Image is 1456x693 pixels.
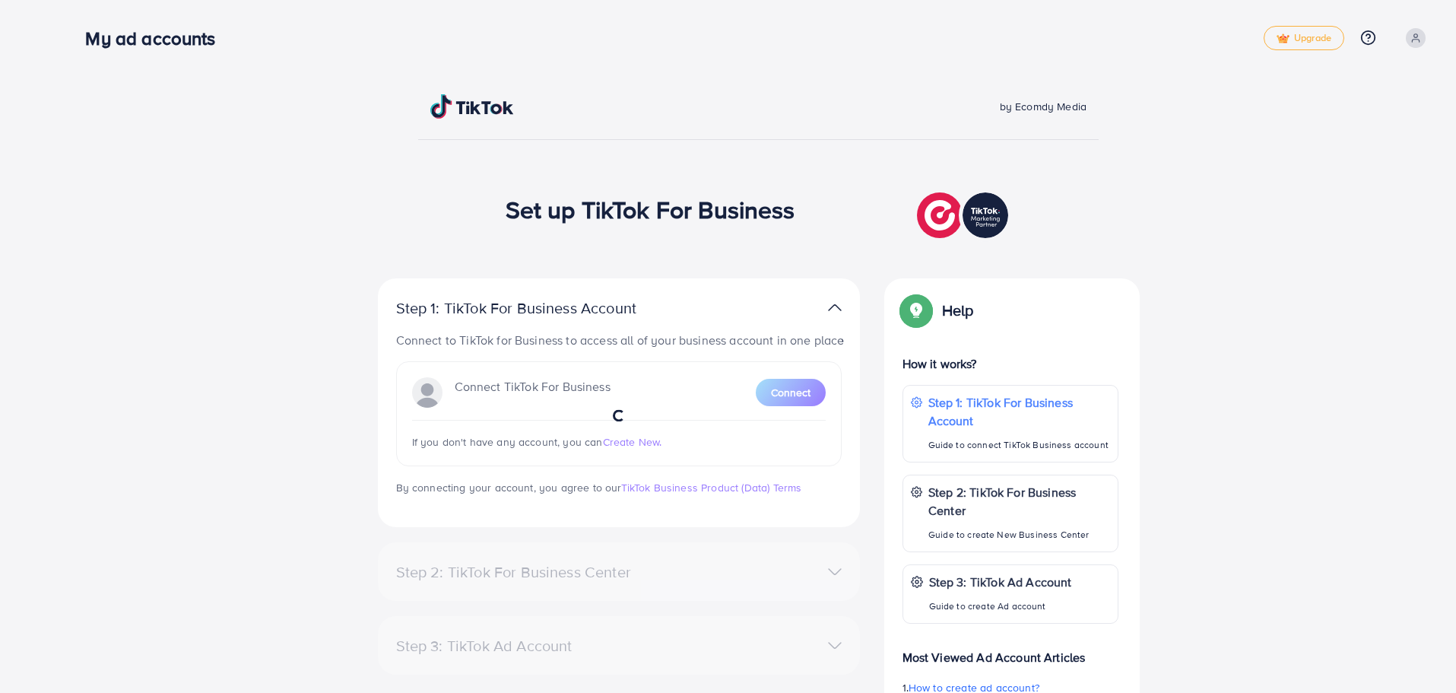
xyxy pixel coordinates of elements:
[902,636,1118,666] p: Most Viewed Ad Account Articles
[917,189,1012,242] img: TikTok partner
[828,297,842,319] img: TikTok partner
[1264,26,1344,50] a: tickUpgrade
[396,299,685,317] p: Step 1: TikTok For Business Account
[1277,33,1331,44] span: Upgrade
[902,297,930,324] img: Popup guide
[430,94,514,119] img: TikTok
[85,27,227,49] h3: My ad accounts
[929,573,1072,591] p: Step 3: TikTok Ad Account
[1277,33,1289,44] img: tick
[902,354,1118,373] p: How it works?
[506,195,795,224] h1: Set up TikTok For Business
[928,393,1110,430] p: Step 1: TikTok For Business Account
[929,597,1072,615] p: Guide to create Ad account
[928,483,1110,520] p: Step 2: TikTok For Business Center
[942,301,974,319] p: Help
[928,526,1110,544] p: Guide to create New Business Center
[1000,99,1086,114] span: by Ecomdy Media
[928,436,1110,454] p: Guide to connect TikTok Business account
